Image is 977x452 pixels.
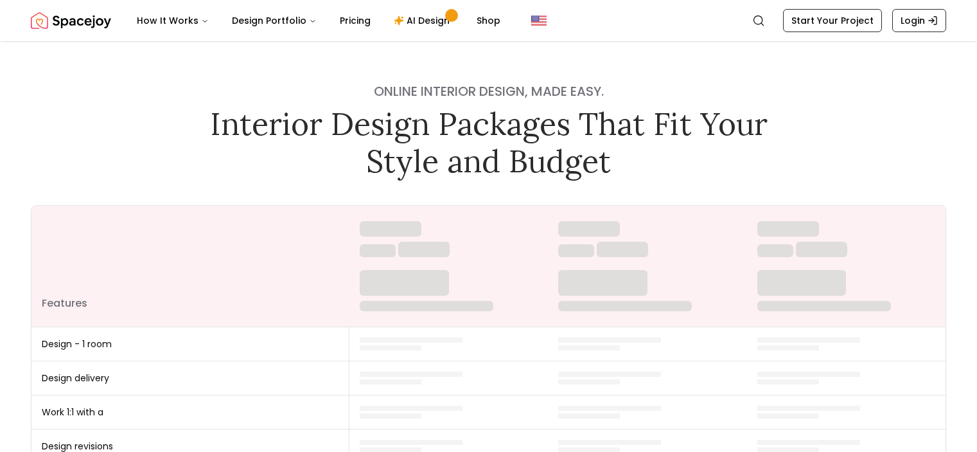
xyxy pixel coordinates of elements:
[466,8,511,33] a: Shop
[201,105,777,179] h1: Interior Design Packages That Fit Your Style and Budget
[31,361,349,395] td: Design delivery
[31,8,111,33] img: Spacejoy Logo
[383,8,464,33] a: AI Design
[531,13,547,28] img: United States
[31,327,349,361] td: Design - 1 room
[330,8,381,33] a: Pricing
[127,8,219,33] button: How It Works
[783,9,882,32] a: Start Your Project
[31,395,349,429] td: Work 1:1 with a
[892,9,946,32] a: Login
[31,206,349,327] th: Features
[201,82,777,100] h4: Online interior design, made easy.
[31,8,111,33] a: Spacejoy
[222,8,327,33] button: Design Portfolio
[127,8,511,33] nav: Main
